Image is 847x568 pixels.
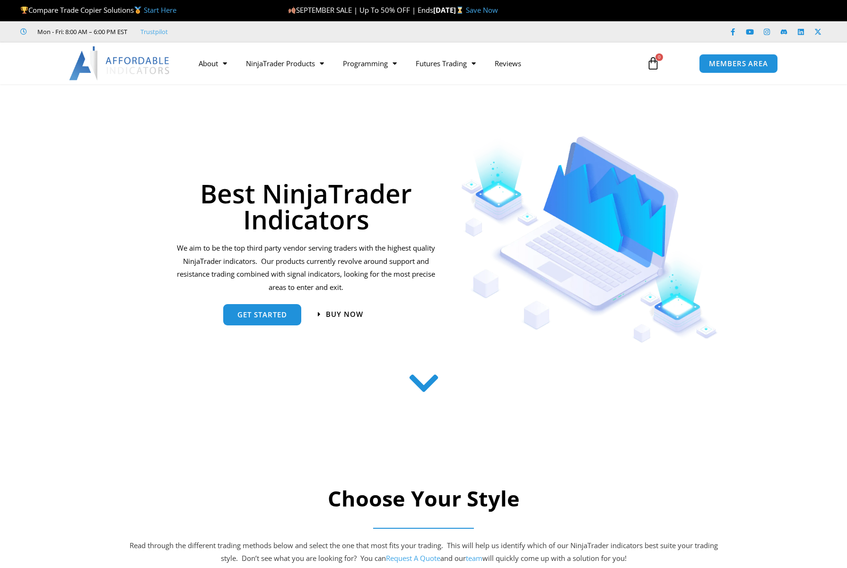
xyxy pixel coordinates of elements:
a: Request A Quote [386,553,440,563]
span: Buy now [326,311,363,318]
a: Save Now [466,5,498,15]
a: Start Here [144,5,176,15]
img: 🍂 [288,7,296,14]
a: team [466,553,482,563]
a: Reviews [485,52,531,74]
img: ⌛ [456,7,463,14]
p: Read through the different trading methods below and select the one that most fits your trading. ... [128,539,719,566]
span: MEMBERS AREA [709,60,768,67]
span: Mon - Fri: 8:00 AM – 6:00 PM EST [35,26,127,37]
a: 0 [632,50,674,77]
a: MEMBERS AREA [699,54,778,73]
img: LogoAI | Affordable Indicators – NinjaTrader [69,46,171,80]
h1: Best NinjaTrader Indicators [175,180,437,232]
a: get started [223,304,301,325]
img: 🥇 [134,7,141,14]
a: Buy now [318,311,363,318]
nav: Menu [189,52,636,74]
a: Futures Trading [406,52,485,74]
span: 0 [655,53,663,61]
a: Programming [333,52,406,74]
a: NinjaTrader Products [236,52,333,74]
span: get started [237,311,287,318]
img: Indicators 1 | Affordable Indicators – NinjaTrader [461,136,718,343]
a: About [189,52,236,74]
span: SEPTEMBER SALE | Up To 50% OFF | Ends [288,5,433,15]
h2: Choose Your Style [128,485,719,513]
p: We aim to be the top third party vendor serving traders with the highest quality NinjaTrader indi... [175,242,437,294]
strong: [DATE] [433,5,466,15]
a: Trustpilot [140,26,168,37]
img: 🏆 [21,7,28,14]
span: Compare Trade Copier Solutions [20,5,176,15]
